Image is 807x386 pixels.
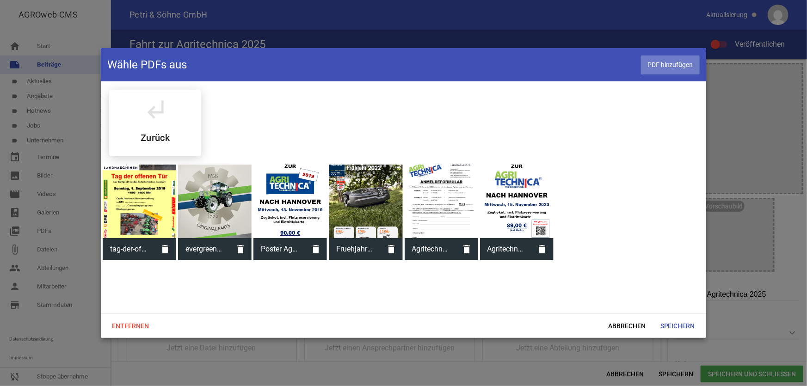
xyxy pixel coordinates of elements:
[601,318,653,334] span: Abbrechen
[253,237,305,261] span: Poster Agritechnica
[329,237,380,261] span: Fruehjahrsbrosch_2022
[653,318,702,334] span: Speichern
[109,90,201,156] div: Aktuelles
[107,57,187,72] h4: Wähle PDFs aus
[103,237,154,261] span: tag-der-offenen-tuer-petri-land-landmaschinen-2019
[178,237,229,261] span: evergreen_broschuere
[480,237,531,261] span: Agritechnica Anmeldung
[381,238,403,260] i: delete
[641,55,700,74] span: PDF hinzufügen
[305,238,327,260] i: delete
[456,238,478,260] i: delete
[142,96,168,122] i: subdirectory_arrow_left
[154,238,176,260] i: delete
[141,133,170,142] h5: Zurück
[531,238,554,260] i: delete
[105,318,156,334] span: Entfernen
[405,237,456,261] span: Agritechnica Anmeldung_2023
[229,238,252,260] i: delete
